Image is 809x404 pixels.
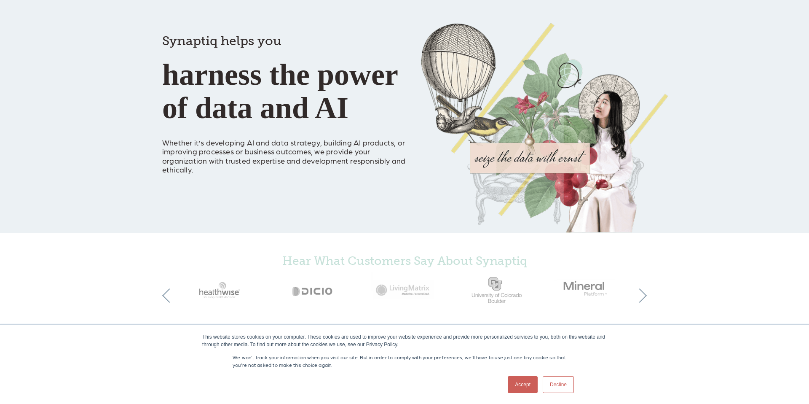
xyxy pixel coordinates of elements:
img: Collage of girl, balloon, bird, and butterfly, with seize the data with ernst text [421,23,668,233]
iframe: Embedded CTA [162,182,251,203]
img: Mineral_gray50 [541,272,632,303]
p: We won't track your information when you visit our site. But in order to comply with your prefere... [233,353,576,369]
iframe: Embedded CTA [268,182,377,203]
div: This website stores cookies on your computer. These cookies are used to improve your website expe... [202,333,607,348]
img: Dicio [268,272,359,309]
button: Next [632,288,647,303]
img: University of Colorado Boulder [450,272,541,309]
a: Decline [543,376,574,393]
span: Synaptiq helps you [162,33,281,48]
h1: harness the power of data and AI [162,19,409,125]
img: Healthwise_gray50 [177,272,268,309]
h4: Hear What Customers Say About Synaptiq [177,254,632,268]
button: Previous [162,288,177,303]
a: Accept [508,376,538,393]
p: Whether it’s developing AI and data strategy, building AI products, or improving processes or bus... [162,129,409,174]
img: Living Matrix [359,272,450,307]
